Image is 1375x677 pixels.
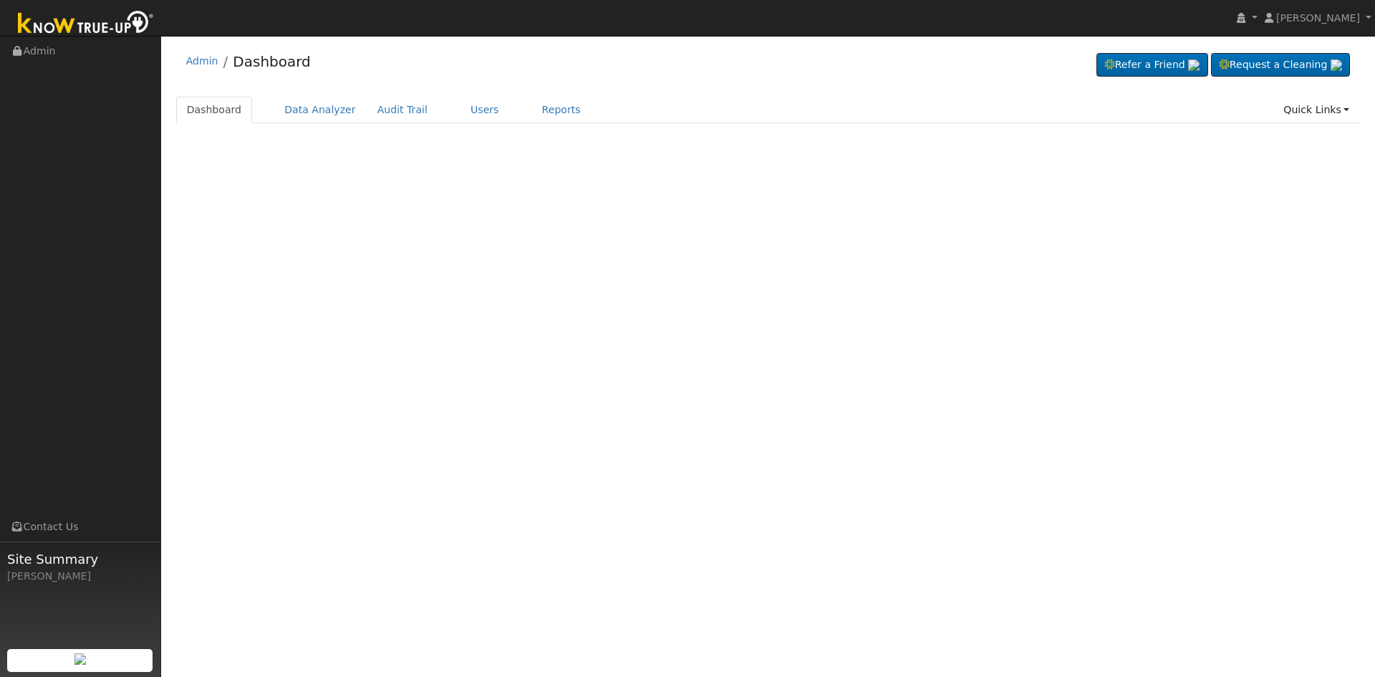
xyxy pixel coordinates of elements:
div: [PERSON_NAME] [7,569,153,584]
a: Dashboard [233,53,311,70]
img: retrieve [1331,59,1342,71]
a: Admin [186,55,218,67]
a: Quick Links [1273,97,1360,123]
a: Reports [531,97,592,123]
span: Site Summary [7,549,153,569]
img: retrieve [1188,59,1200,71]
img: Know True-Up [11,8,161,40]
img: retrieve [74,653,86,665]
a: Dashboard [176,97,253,123]
a: Refer a Friend [1096,53,1208,77]
a: Audit Trail [367,97,438,123]
a: Data Analyzer [274,97,367,123]
a: Request a Cleaning [1211,53,1350,77]
span: [PERSON_NAME] [1276,12,1360,24]
a: Users [460,97,510,123]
